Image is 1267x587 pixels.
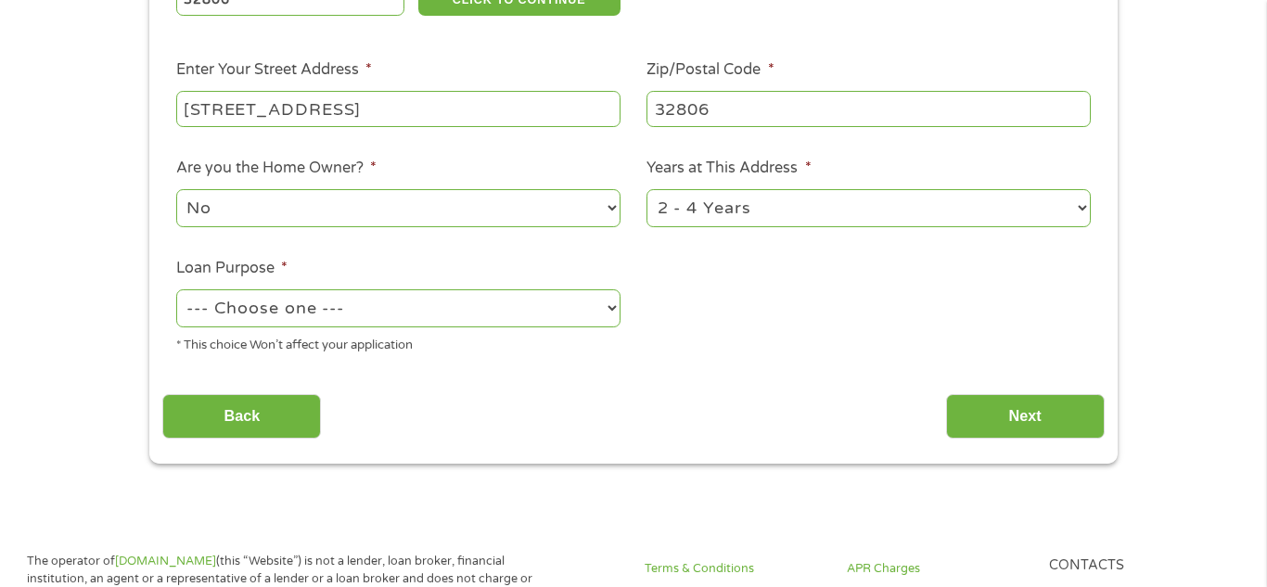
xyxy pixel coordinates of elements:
[176,159,377,178] label: Are you the Home Owner?
[646,159,811,178] label: Years at This Address
[176,330,621,355] div: * This choice Won’t affect your application
[847,560,1027,578] a: APR Charges
[176,60,372,80] label: Enter Your Street Address
[645,560,825,578] a: Terms & Conditions
[162,394,321,440] input: Back
[176,91,621,126] input: 1 Main Street
[1049,557,1229,575] h4: Contacts
[946,394,1105,440] input: Next
[176,259,288,278] label: Loan Purpose
[115,554,216,568] a: [DOMAIN_NAME]
[646,60,774,80] label: Zip/Postal Code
